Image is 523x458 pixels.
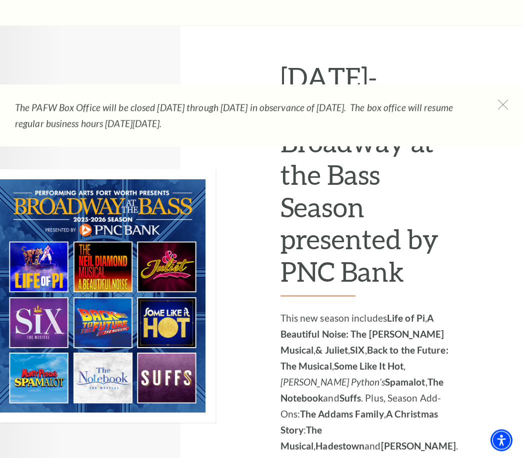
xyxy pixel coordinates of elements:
strong: Spamalot [385,377,425,388]
div: Accessibility Menu [490,430,512,452]
p: This new season includes , , , , , , , and . Plus, Season Add-Ons: , : , and . [280,311,458,455]
h2: [DATE]-[DATE] Broadway at the Bass Season presented by PNC Bank [280,61,458,297]
strong: Back to the Future: The Musical [280,345,448,372]
strong: SIX [350,345,364,356]
strong: & Juliet [315,345,348,356]
em: [PERSON_NAME] Python’s [280,377,385,388]
strong: The Addams Family [300,409,384,420]
strong: Life of Pi [387,313,425,324]
strong: Some Like It Hot [334,361,404,372]
strong: Suffs [339,393,361,404]
strong: Hadestown [315,441,364,452]
em: The PAFW Box Office will be closed [DATE] through [DATE] in observance of [DATE]. The box office ... [15,102,453,129]
strong: The Notebook [280,377,443,404]
strong: A Beautiful Noise: The [PERSON_NAME] Musical [280,313,444,356]
strong: [PERSON_NAME] [381,441,456,452]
